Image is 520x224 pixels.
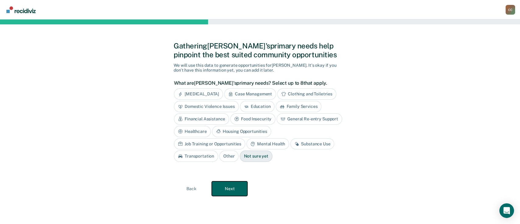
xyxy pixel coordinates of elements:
[174,181,209,196] button: Back
[505,5,515,15] div: C C
[230,113,275,125] div: Food Insecurity
[224,88,276,100] div: Case Management
[174,151,218,162] div: Transportation
[174,80,343,86] label: What are [PERSON_NAME]'s primary needs? Select up to 8 that apply.
[174,101,239,112] div: Domestic Violence Issues
[290,138,334,150] div: Substance Use
[505,5,515,15] button: Profile dropdown button
[212,181,247,196] button: Next
[174,113,229,125] div: Financial Assistance
[240,151,272,162] div: Not sure yet
[276,101,321,112] div: Family Services
[6,6,36,13] img: Recidiviz
[174,126,211,137] div: Healthcare
[277,88,336,100] div: Clothing and Toiletries
[246,138,289,150] div: Mental Health
[174,63,346,73] div: We will use this data to generate opportunities for [PERSON_NAME] . It's okay if you don't have t...
[174,88,223,100] div: [MEDICAL_DATA]
[174,41,346,59] div: Gathering [PERSON_NAME]'s primary needs help pinpoint the best suited community opportunities
[212,126,271,137] div: Housing Opportunities
[277,113,342,125] div: General Re-entry Support
[499,203,514,218] div: Open Intercom Messenger
[219,151,239,162] div: Other
[174,138,245,150] div: Job Training or Opportunities
[240,101,275,112] div: Education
